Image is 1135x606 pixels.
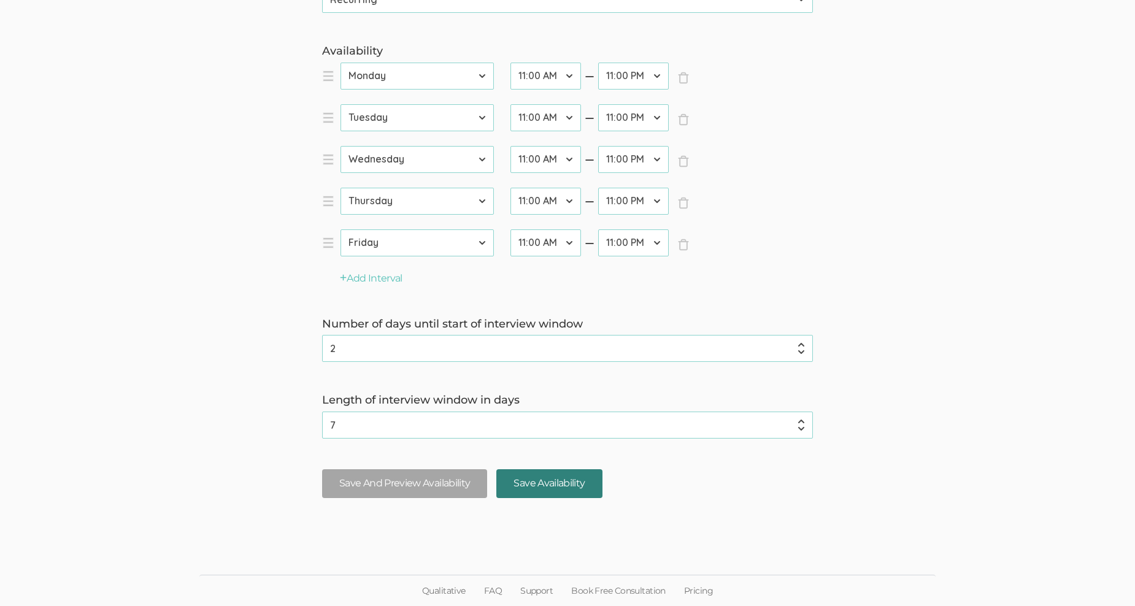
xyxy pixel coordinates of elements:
[322,316,813,332] label: Number of days until start of interview window
[675,575,722,606] a: Pricing
[340,272,402,286] button: Add Interval
[511,575,562,606] a: Support
[677,113,690,126] span: ×
[1074,547,1135,606] iframe: Chat Widget
[677,239,690,251] span: ×
[413,575,475,606] a: Qualitative
[677,155,690,167] span: ×
[677,197,690,209] span: ×
[322,393,813,408] label: Length of interview window in days
[496,469,602,498] input: Save Availability
[562,575,675,606] a: Book Free Consultation
[677,72,690,84] span: ×
[322,44,813,59] label: Availability
[322,469,487,498] button: Save And Preview Availability
[475,575,511,606] a: FAQ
